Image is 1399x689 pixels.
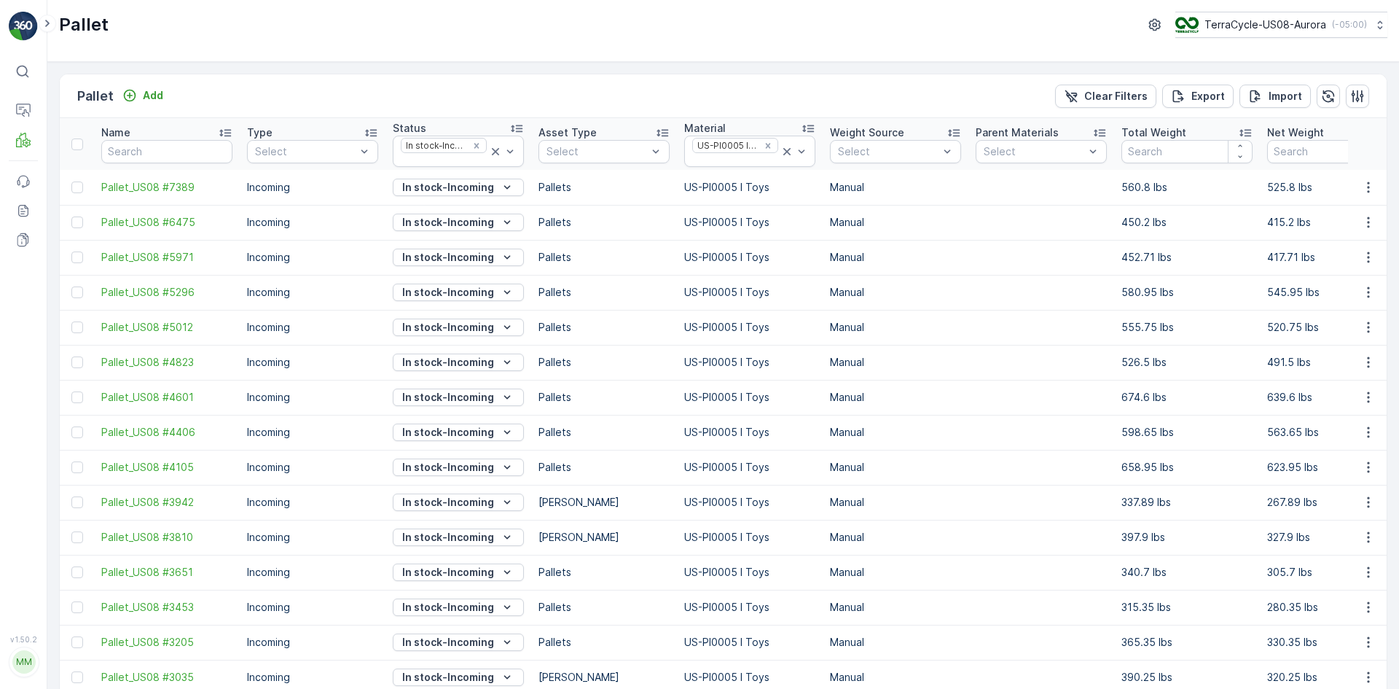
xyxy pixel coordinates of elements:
[684,285,815,300] p: US-PI0005 I Toys
[1191,89,1225,104] p: Export
[1084,89,1148,104] p: Clear Filters
[255,144,356,159] p: Select
[247,320,378,335] p: Incoming
[101,495,232,510] span: Pallet_US08 #3942
[538,460,670,475] p: Pallets
[1121,250,1253,265] p: 452.71 lbs
[538,530,670,545] p: [PERSON_NAME]
[1121,125,1186,140] p: Total Weight
[1239,85,1311,108] button: Import
[101,180,232,195] a: Pallet_US08 #7389
[1121,320,1253,335] p: 555.75 lbs
[9,12,38,41] img: logo
[1121,285,1253,300] p: 580.95 lbs
[402,530,494,545] p: In stock-Incoming
[1121,460,1253,475] p: 658.95 lbs
[12,650,36,674] div: MM
[247,125,273,140] p: Type
[538,600,670,615] p: Pallets
[247,460,378,475] p: Incoming
[143,88,163,103] p: Add
[71,567,83,578] div: Toggle Row Selected
[1267,140,1398,163] input: Search
[538,180,670,195] p: Pallets
[538,320,670,335] p: Pallets
[402,390,494,405] p: In stock-Incoming
[684,670,815,685] p: US-PI0005 I Toys
[101,565,232,580] a: Pallet_US08 #3651
[71,182,83,193] div: Toggle Row Selected
[401,139,468,152] div: In stock-Incoming
[538,670,670,685] p: [PERSON_NAME]
[402,285,494,300] p: In stock-Incoming
[538,125,597,140] p: Asset Type
[117,87,169,104] button: Add
[693,139,759,152] div: US-PI0005 I Toys
[684,215,815,230] p: US-PI0005 I Toys
[393,249,524,266] button: In stock-Incoming
[247,565,378,580] p: Incoming
[247,495,378,510] p: Incoming
[830,495,961,510] p: Manual
[393,121,426,136] p: Status
[830,250,961,265] p: Manual
[101,425,232,440] span: Pallet_US08 #4406
[101,285,232,300] a: Pallet_US08 #5296
[1269,89,1302,104] p: Import
[1055,85,1156,108] button: Clear Filters
[830,670,961,685] p: Manual
[1121,355,1253,370] p: 526.5 lbs
[402,670,494,685] p: In stock-Incoming
[1267,495,1398,510] p: 267.89 lbs
[1267,355,1398,370] p: 491.5 lbs
[1332,19,1367,31] p: ( -05:00 )
[684,600,815,615] p: US-PI0005 I Toys
[393,424,524,441] button: In stock-Incoming
[101,250,232,265] a: Pallet_US08 #5971
[684,121,726,136] p: Material
[71,532,83,543] div: Toggle Row Selected
[101,320,232,335] a: Pallet_US08 #5012
[1267,460,1398,475] p: 623.95 lbs
[684,425,815,440] p: US-PI0005 I Toys
[393,214,524,231] button: In stock-Incoming
[402,425,494,440] p: In stock-Incoming
[1121,425,1253,440] p: 598.65 lbs
[1267,530,1398,545] p: 327.9 lbs
[1267,125,1324,140] p: Net Weight
[760,140,776,152] div: Remove US-PI0005 I Toys
[976,125,1059,140] p: Parent Materials
[393,529,524,546] button: In stock-Incoming
[538,355,670,370] p: Pallets
[838,144,938,159] p: Select
[538,250,670,265] p: Pallets
[101,670,232,685] a: Pallet_US08 #3035
[1121,530,1253,545] p: 397.9 lbs
[402,355,494,370] p: In stock-Incoming
[101,530,232,545] span: Pallet_US08 #3810
[1267,600,1398,615] p: 280.35 lbs
[1175,17,1199,33] img: image_ci7OI47.png
[684,495,815,510] p: US-PI0005 I Toys
[393,284,524,301] button: In stock-Incoming
[402,250,494,265] p: In stock-Incoming
[71,672,83,683] div: Toggle Row Selected
[393,354,524,371] button: In stock-Incoming
[101,460,232,475] a: Pallet_US08 #4105
[830,460,961,475] p: Manual
[247,635,378,650] p: Incoming
[393,494,524,511] button: In stock-Incoming
[546,144,647,159] p: Select
[538,425,670,440] p: Pallets
[247,600,378,615] p: Incoming
[402,565,494,580] p: In stock-Incoming
[71,497,83,508] div: Toggle Row Selected
[402,460,494,475] p: In stock-Incoming
[684,180,815,195] p: US-PI0005 I Toys
[1204,17,1326,32] p: TerraCycle-US08-Aurora
[402,320,494,335] p: In stock-Incoming
[71,392,83,403] div: Toggle Row Selected
[684,390,815,405] p: US-PI0005 I Toys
